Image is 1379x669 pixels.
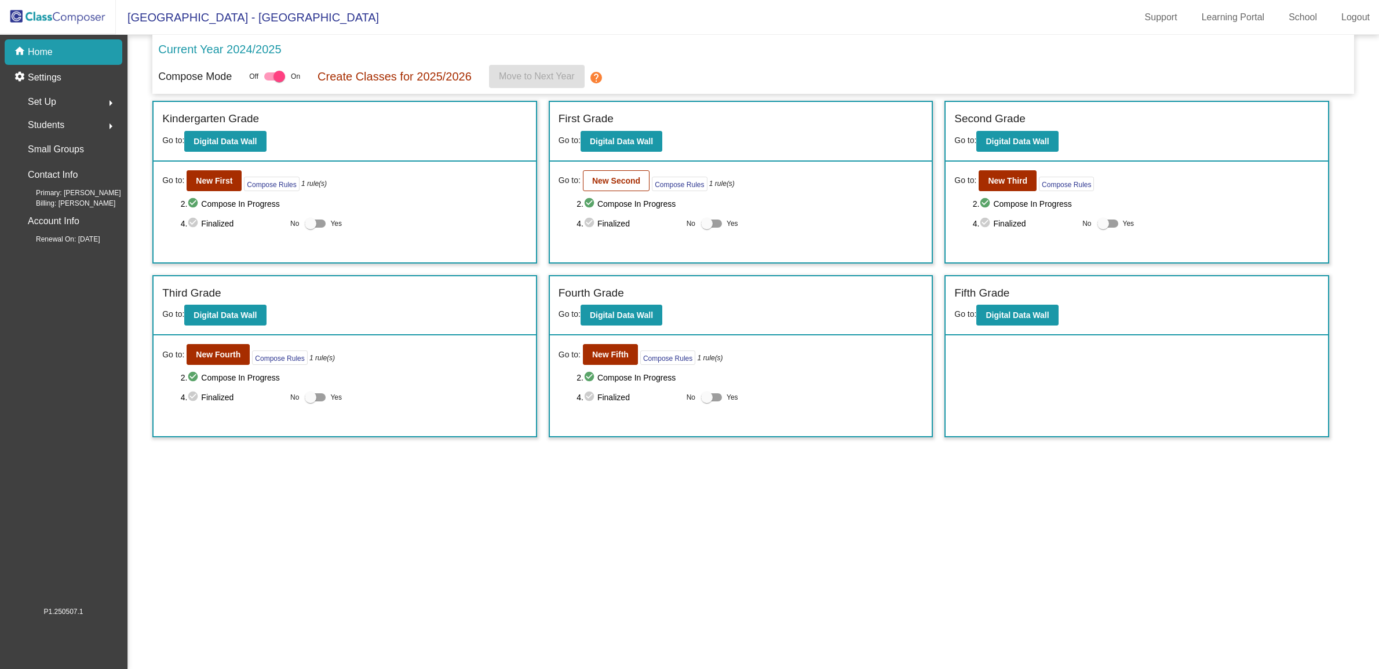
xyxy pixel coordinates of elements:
mat-icon: check_circle [979,197,993,211]
span: 2. Compose In Progress [181,371,527,385]
b: New Third [988,176,1027,185]
span: No [1082,218,1091,229]
mat-icon: help [589,71,603,85]
mat-icon: arrow_right [104,96,118,110]
span: No [687,218,695,229]
span: Go to: [559,349,581,361]
span: Go to: [954,136,976,145]
b: Digital Data Wall [194,137,257,146]
span: 2. Compose In Progress [577,371,923,385]
span: Students [28,117,64,133]
p: Compose Mode [158,69,232,85]
span: No [687,392,695,403]
span: Go to: [162,174,184,187]
button: Digital Data Wall [184,305,266,326]
p: Contact Info [28,167,78,183]
mat-icon: settings [14,71,28,85]
span: Go to: [162,136,184,145]
mat-icon: check_circle [583,371,597,385]
a: Logout [1332,8,1379,27]
span: Set Up [28,94,56,110]
mat-icon: check_circle [187,371,201,385]
button: New Fourth [187,344,250,365]
i: 1 rule(s) [709,178,735,189]
button: New Second [583,170,650,191]
b: Digital Data Wall [590,137,653,146]
span: Billing: [PERSON_NAME] [17,198,115,209]
span: 4. Finalized [181,217,284,231]
button: Digital Data Wall [581,131,662,152]
button: Move to Next Year [489,65,585,88]
b: Digital Data Wall [986,137,1049,146]
button: Digital Data Wall [976,305,1058,326]
p: Account Info [28,213,79,229]
span: 2. Compose In Progress [181,197,527,211]
span: Go to: [954,174,976,187]
label: Kindergarten Grade [162,111,259,127]
span: 2. Compose In Progress [973,197,1319,211]
button: Digital Data Wall [976,131,1058,152]
p: Small Groups [28,141,84,158]
span: Renewal On: [DATE] [17,234,100,244]
b: New Fourth [196,350,240,359]
label: Fifth Grade [954,285,1009,302]
i: 1 rule(s) [698,353,723,363]
span: [GEOGRAPHIC_DATA] - [GEOGRAPHIC_DATA] [116,8,379,27]
a: Learning Portal [1192,8,1274,27]
button: Compose Rules [640,350,695,365]
span: Go to: [162,349,184,361]
label: Third Grade [162,285,221,302]
label: Second Grade [954,111,1026,127]
mat-icon: check_circle [187,390,201,404]
mat-icon: arrow_right [104,119,118,133]
span: Go to: [559,174,581,187]
span: Yes [1123,217,1134,231]
span: Yes [727,217,738,231]
span: Go to: [162,309,184,319]
span: Go to: [954,309,976,319]
mat-icon: check_circle [583,197,597,211]
mat-icon: check_circle [979,217,993,231]
button: Digital Data Wall [184,131,266,152]
span: Go to: [559,309,581,319]
span: Off [249,71,258,82]
span: 4. Finalized [577,390,680,404]
span: Yes [330,390,342,404]
i: 1 rule(s) [309,353,335,363]
mat-icon: home [14,45,28,59]
p: Current Year 2024/2025 [158,41,281,58]
span: Primary: [PERSON_NAME] [17,188,121,198]
button: Compose Rules [244,177,299,191]
span: 2. Compose In Progress [577,197,923,211]
button: Digital Data Wall [581,305,662,326]
button: New Fifth [583,344,638,365]
b: New Fifth [592,350,629,359]
button: Compose Rules [652,177,707,191]
a: School [1279,8,1326,27]
b: Digital Data Wall [590,310,653,320]
span: No [290,392,299,403]
p: Settings [28,71,61,85]
mat-icon: check_circle [583,217,597,231]
b: New Second [592,176,640,185]
button: New Third [979,170,1037,191]
span: Go to: [559,136,581,145]
span: Yes [330,217,342,231]
b: Digital Data Wall [986,310,1049,320]
span: 4. Finalized [181,390,284,404]
label: First Grade [559,111,614,127]
span: Move to Next Year [499,71,575,81]
button: Compose Rules [1039,177,1094,191]
button: Compose Rules [252,350,307,365]
span: 4. Finalized [973,217,1077,231]
span: No [290,218,299,229]
a: Support [1136,8,1187,27]
mat-icon: check_circle [583,390,597,404]
span: Yes [727,390,738,404]
button: New First [187,170,242,191]
i: 1 rule(s) [301,178,327,189]
b: Digital Data Wall [194,310,257,320]
p: Home [28,45,53,59]
mat-icon: check_circle [187,217,201,231]
b: New First [196,176,232,185]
